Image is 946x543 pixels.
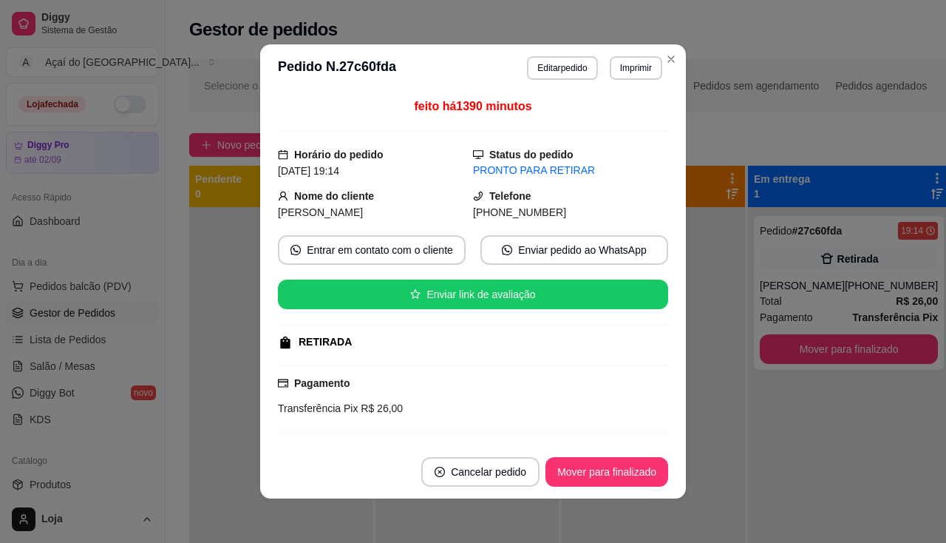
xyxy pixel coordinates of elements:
[299,334,352,350] div: RETIRADA
[278,206,363,218] span: [PERSON_NAME]
[278,402,358,414] span: Transferência Pix
[527,56,597,80] button: Editarpedido
[414,100,531,112] span: feito há 1390 minutos
[278,149,288,160] span: calendar
[294,377,350,389] strong: Pagamento
[278,280,668,309] button: starEnviar link de avaliação
[435,467,445,477] span: close-circle
[545,457,668,487] button: Mover para finalizado
[659,47,683,71] button: Close
[473,149,483,160] span: desktop
[294,190,374,202] strong: Nome do cliente
[489,190,531,202] strong: Telefone
[278,235,466,265] button: whats-appEntrar em contato com o cliente
[421,457,540,487] button: close-circleCancelar pedido
[473,163,668,178] div: PRONTO PARA RETIRAR
[358,402,403,414] span: R$ 26,00
[278,378,288,388] span: credit-card
[278,165,339,177] span: [DATE] 19:14
[410,289,421,300] span: star
[290,245,301,255] span: whats-app
[502,245,512,255] span: whats-app
[278,191,288,201] span: user
[473,206,566,218] span: [PHONE_NUMBER]
[278,56,396,80] h3: Pedido N. 27c60fda
[480,235,668,265] button: whats-appEnviar pedido ao WhatsApp
[489,149,574,161] strong: Status do pedido
[610,56,662,80] button: Imprimir
[473,191,483,201] span: phone
[294,149,384,161] strong: Horário do pedido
